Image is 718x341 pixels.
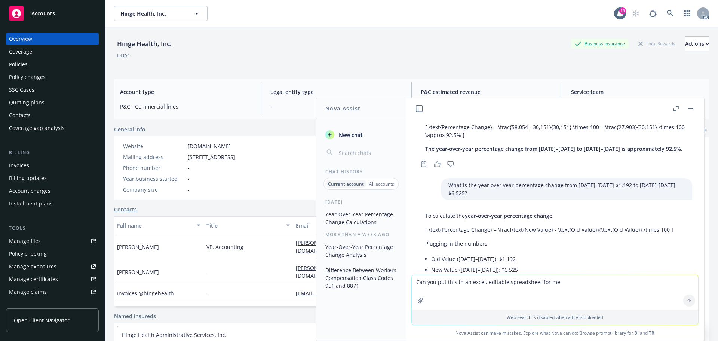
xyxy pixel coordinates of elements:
[420,161,427,167] svg: Copy to clipboard
[6,185,99,197] a: Account charges
[9,71,46,83] div: Policy changes
[270,88,402,96] span: Legal entity type
[425,226,685,234] p: [ \text{Percentage Change} = \frac{\text{New Value} - \text{Old Value}}{\text{Old Value}} \times ...
[123,175,185,183] div: Year business started
[322,208,400,228] button: Year-Over-Year Percentage Change Calculations
[649,330,654,336] a: TR
[9,261,56,273] div: Manage exposures
[6,33,99,45] a: Overview
[117,268,159,276] span: [PERSON_NAME]
[9,33,32,45] div: Overview
[270,103,402,110] span: -
[296,290,389,297] a: [EMAIL_ADDRESS][DOMAIN_NAME]
[122,331,227,338] a: Hinge Health Administrative Services, Inc.
[6,172,99,184] a: Billing updates
[9,248,47,260] div: Policy checking
[431,253,685,264] li: Old Value ([DATE]–[DATE]): $1,192
[114,39,175,49] div: Hinge Health, Inc.
[117,289,174,297] span: Invoices @hingehealth
[6,235,99,247] a: Manage files
[6,273,99,285] a: Manage certificates
[9,286,47,298] div: Manage claims
[206,289,208,297] span: -
[123,186,185,194] div: Company size
[31,10,55,16] span: Accounts
[9,97,45,109] div: Quoting plans
[322,241,400,261] button: Year-Over-Year Percentage Change Analysis
[337,147,397,158] input: Search chats
[9,122,65,134] div: Coverage gap analysis
[337,131,363,139] span: New chat
[680,6,695,21] a: Switch app
[635,39,679,48] div: Total Rewards
[188,143,231,150] a: [DOMAIN_NAME]
[9,58,28,70] div: Policies
[421,88,553,96] span: P&C estimated revenue
[9,299,44,311] div: Manage BORs
[700,125,709,134] a: add
[425,240,685,247] p: Plugging in the numbers:
[325,104,360,112] h1: Nova Assist
[6,122,99,134] a: Coverage gap analysis
[9,159,29,171] div: Invoices
[14,316,70,324] span: Open Client Navigator
[431,264,685,275] li: New Value ([DATE]–[DATE]): $6,525
[6,299,99,311] a: Manage BORs
[6,261,99,273] a: Manage exposures
[316,231,406,238] div: More than a week ago
[316,199,406,205] div: [DATE]
[114,125,145,133] span: General info
[425,212,685,220] p: To calculate the :
[425,145,682,152] span: The year-over-year percentage change from [DATE]–[DATE] to [DATE]–[DATE] is approximately 92.5%.
[6,149,99,156] div: Billing
[9,273,58,285] div: Manage certificates
[445,159,457,169] button: Thumbs down
[416,314,694,320] p: Web search is disabled when a file is uploaded
[114,216,203,234] button: Full name
[465,212,552,219] span: year-over-year percentage change
[634,330,639,336] a: BI
[9,198,53,210] div: Installment plans
[9,185,50,197] div: Account charges
[188,153,235,161] span: [STREET_ADDRESS]
[322,128,400,141] button: New chat
[206,243,243,251] span: VP, Accounting
[117,222,192,229] div: Full name
[296,264,424,279] a: [PERSON_NAME][EMAIL_ADDRESS][PERSON_NAME][DOMAIN_NAME]
[206,268,208,276] span: -
[448,181,685,197] p: What is the year over year percentage change from [DATE]-[DATE] $1,192 to [DATE]-[DATE] $6,525?
[628,6,643,21] a: Start snowing
[9,109,31,121] div: Contacts
[123,153,185,161] div: Mailing address
[645,6,660,21] a: Report a Bug
[114,6,208,21] button: Hinge Health, Inc.
[619,7,626,14] div: 19
[293,216,442,234] button: Email
[9,84,34,96] div: SSC Cases
[120,10,185,18] span: Hinge Health, Inc.
[571,88,703,96] span: Service team
[6,198,99,210] a: Installment plans
[9,46,32,58] div: Coverage
[6,84,99,96] a: SSC Cases
[6,225,99,232] div: Tools
[328,181,364,187] p: Current account
[203,216,293,234] button: Title
[123,142,185,150] div: Website
[6,248,99,260] a: Policy checking
[9,235,41,247] div: Manage files
[123,164,185,172] div: Phone number
[322,264,400,292] button: Difference Between Workers Compensation Class Codes 951 and 8871
[6,159,99,171] a: Invoices
[114,205,137,213] a: Contacts
[296,239,424,254] a: [PERSON_NAME][EMAIL_ADDRESS][PERSON_NAME][DOMAIN_NAME]
[9,172,47,184] div: Billing updates
[571,39,629,48] div: Business Insurance
[685,36,709,51] button: Actions
[6,109,99,121] a: Contacts
[6,46,99,58] a: Coverage
[369,181,394,187] p: All accounts
[296,222,430,229] div: Email
[206,222,282,229] div: Title
[6,286,99,298] a: Manage claims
